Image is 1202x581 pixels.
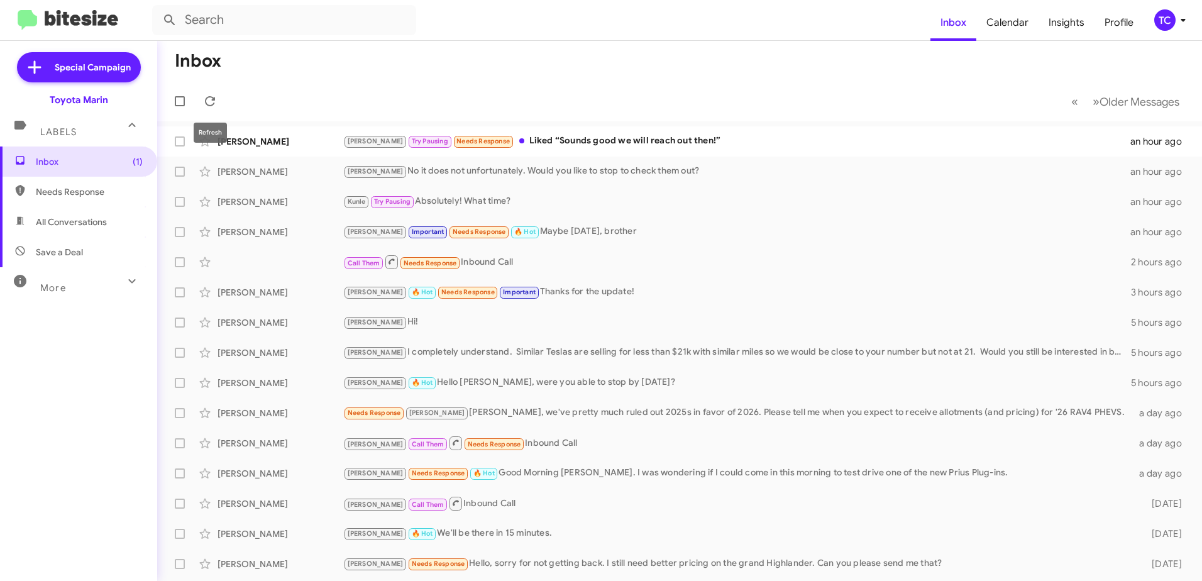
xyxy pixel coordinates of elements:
[1064,89,1086,114] button: Previous
[348,167,404,175] span: [PERSON_NAME]
[412,440,444,448] span: Call Them
[374,197,411,206] span: Try Pausing
[1132,407,1192,419] div: a day ago
[36,216,107,228] span: All Conversations
[343,495,1132,511] div: Inbound Call
[218,135,343,148] div: [PERSON_NAME]
[348,560,404,568] span: [PERSON_NAME]
[1154,9,1176,31] div: TC
[348,288,404,296] span: [PERSON_NAME]
[218,467,343,480] div: [PERSON_NAME]
[218,316,343,329] div: [PERSON_NAME]
[152,5,416,35] input: Search
[412,228,444,236] span: Important
[1132,528,1192,540] div: [DATE]
[348,197,366,206] span: Kunle
[1039,4,1094,41] a: Insights
[441,288,495,296] span: Needs Response
[343,285,1131,299] div: Thanks for the update!
[1093,94,1100,109] span: »
[348,259,380,267] span: Call Them
[218,165,343,178] div: [PERSON_NAME]
[348,440,404,448] span: [PERSON_NAME]
[348,529,404,538] span: [PERSON_NAME]
[218,437,343,450] div: [PERSON_NAME]
[348,228,404,236] span: [PERSON_NAME]
[1130,135,1192,148] div: an hour ago
[343,345,1131,360] div: I completely understand. Similar Teslas are selling for less than $21k with similar miles so we w...
[412,469,465,477] span: Needs Response
[1144,9,1188,31] button: TC
[412,379,433,387] span: 🔥 Hot
[343,375,1131,390] div: Hello [PERSON_NAME], were you able to stop by [DATE]?
[1131,256,1192,268] div: 2 hours ago
[404,259,457,267] span: Needs Response
[1131,316,1192,329] div: 5 hours ago
[343,164,1130,179] div: No it does not unfortunately. Would you like to stop to check them out?
[412,288,433,296] span: 🔥 Hot
[1100,95,1179,109] span: Older Messages
[473,469,495,477] span: 🔥 Hot
[468,440,521,448] span: Needs Response
[40,126,77,138] span: Labels
[343,254,1131,270] div: Inbound Call
[133,155,143,168] span: (1)
[1071,94,1078,109] span: «
[348,409,401,417] span: Needs Response
[1132,467,1192,480] div: a day ago
[412,137,448,145] span: Try Pausing
[36,185,143,198] span: Needs Response
[194,123,227,143] div: Refresh
[218,497,343,510] div: [PERSON_NAME]
[348,501,404,509] span: [PERSON_NAME]
[1130,196,1192,208] div: an hour ago
[1094,4,1144,41] a: Profile
[1085,89,1187,114] button: Next
[55,61,131,74] span: Special Campaign
[343,406,1132,420] div: [PERSON_NAME], we've pretty much ruled out 2025s in favor of 2026. Please tell me when you expect...
[1132,437,1192,450] div: a day ago
[218,346,343,359] div: [PERSON_NAME]
[36,155,143,168] span: Inbox
[348,318,404,326] span: [PERSON_NAME]
[218,286,343,299] div: [PERSON_NAME]
[409,409,465,417] span: [PERSON_NAME]
[1132,497,1192,510] div: [DATE]
[343,134,1130,148] div: Liked “Sounds good we will reach out then!”
[1064,89,1187,114] nav: Page navigation example
[50,94,108,106] div: Toyota Marin
[343,224,1130,239] div: Maybe [DATE], brother
[175,51,221,71] h1: Inbox
[412,501,444,509] span: Call Them
[343,315,1131,329] div: Hi!
[218,377,343,389] div: [PERSON_NAME]
[343,556,1132,571] div: Hello, sorry for not getting back. I still need better pricing on the grand Highlander. Can you p...
[453,228,506,236] span: Needs Response
[343,435,1132,451] div: Inbound Call
[1130,226,1192,238] div: an hour ago
[36,246,83,258] span: Save a Deal
[456,137,510,145] span: Needs Response
[930,4,976,41] a: Inbox
[218,528,343,540] div: [PERSON_NAME]
[17,52,141,82] a: Special Campaign
[348,379,404,387] span: [PERSON_NAME]
[348,348,404,357] span: [PERSON_NAME]
[503,288,536,296] span: Important
[218,407,343,419] div: [PERSON_NAME]
[976,4,1039,41] a: Calendar
[218,558,343,570] div: [PERSON_NAME]
[514,228,536,236] span: 🔥 Hot
[343,194,1130,209] div: Absolutely! What time?
[1132,558,1192,570] div: [DATE]
[348,469,404,477] span: [PERSON_NAME]
[1131,346,1192,359] div: 5 hours ago
[412,529,433,538] span: 🔥 Hot
[1131,377,1192,389] div: 5 hours ago
[412,560,465,568] span: Needs Response
[348,137,404,145] span: [PERSON_NAME]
